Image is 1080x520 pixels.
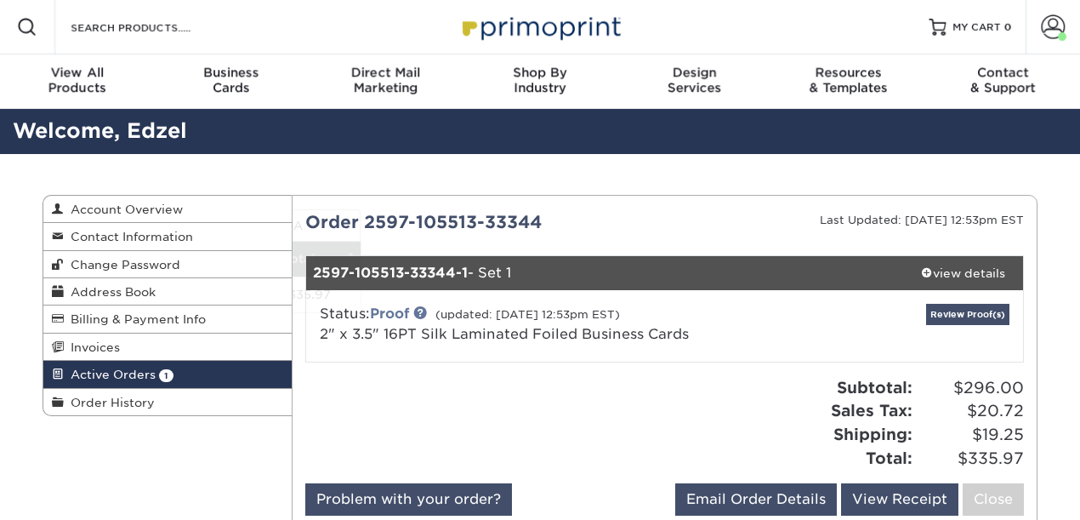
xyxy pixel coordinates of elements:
span: Contact Information [64,230,193,243]
div: Status: [307,304,784,345]
div: Industry [463,65,617,95]
a: Close [963,483,1024,516]
strong: Shipping: [833,425,912,443]
span: $20.72 [918,399,1024,423]
a: Resources& Templates [771,54,925,109]
a: Email Order Details [675,483,837,516]
div: & Templates [771,65,925,95]
img: Primoprint [455,9,625,45]
a: BusinessCards [154,54,308,109]
span: 1 [159,369,173,382]
span: Order History [64,396,155,409]
span: 0 [1004,21,1012,33]
a: Change Password [43,251,292,278]
small: (updated: [DATE] 12:53pm EST) [435,308,620,321]
strong: Sales Tax: [831,401,912,420]
a: Contact Information [43,223,292,250]
span: Address Book [64,285,156,299]
a: view details [903,256,1023,290]
a: Review Proof(s) [926,304,1009,325]
a: Contact& Support [926,54,1080,109]
span: $296.00 [918,376,1024,400]
strong: Total: [866,449,912,467]
span: Shop By [463,65,617,80]
div: & Support [926,65,1080,95]
a: Problem with your order? [305,483,512,516]
small: Last Updated: [DATE] 12:53pm EST [820,214,1024,226]
span: Direct Mail [309,65,463,80]
span: Business [154,65,308,80]
a: 2" x 3.5" 16PT Silk Laminated Foiled Business Cards [320,326,689,342]
span: Change Password [64,258,180,271]
strong: 2597-105513-33344-1 [313,265,468,281]
span: $335.97 [918,447,1024,471]
div: Marketing [309,65,463,95]
span: Resources [771,65,925,80]
a: Proof [370,306,409,322]
a: Direct MailMarketing [309,54,463,109]
span: MY CART [952,20,1001,35]
span: Design [617,65,771,80]
span: Contact [926,65,1080,80]
div: Services [617,65,771,95]
a: Billing & Payment Info [43,306,292,333]
a: Address Book [43,278,292,306]
span: Active Orders [64,368,156,381]
strong: Subtotal: [837,378,912,397]
div: Order 2597-105513-33344 [293,209,665,235]
a: Shop ByIndustry [463,54,617,109]
a: Order History [43,389,292,415]
div: - Set 1 [306,256,904,290]
a: Active Orders 1 [43,361,292,388]
span: Account Overview [64,203,183,216]
a: Invoices [43,334,292,361]
div: view details [903,265,1023,282]
a: Account Overview [43,196,292,223]
a: DesignServices [617,54,771,109]
div: Cards [154,65,308,95]
span: Billing & Payment Info [64,312,206,326]
span: $19.25 [918,423,1024,447]
a: View Receipt [841,483,958,516]
input: SEARCH PRODUCTS..... [69,17,235,37]
span: Invoices [64,340,120,354]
